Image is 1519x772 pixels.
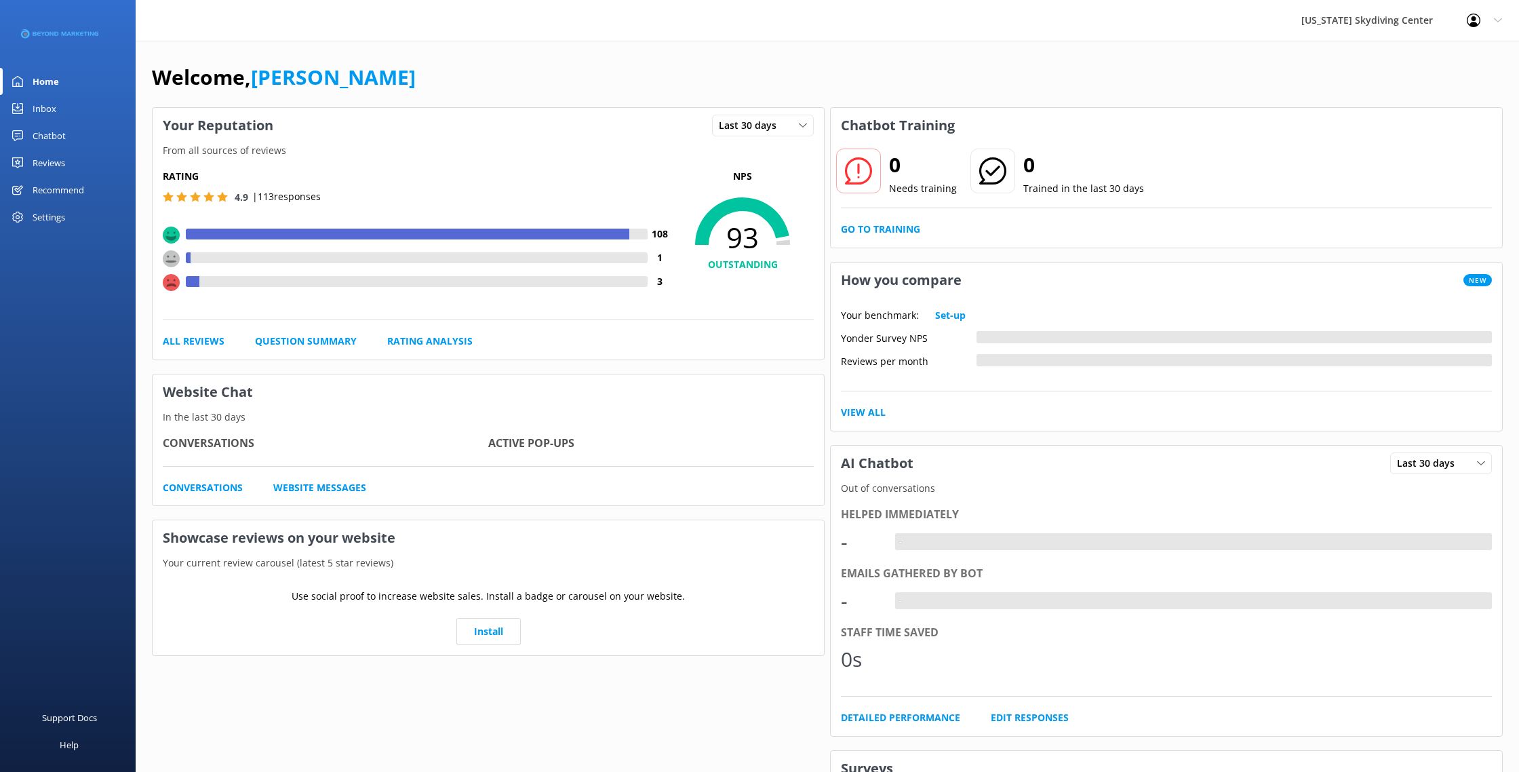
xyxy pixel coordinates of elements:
[251,63,416,91] a: [PERSON_NAME]
[841,585,882,617] div: -
[153,143,824,158] p: From all sources of reviews
[153,520,824,556] h3: Showcase reviews on your website
[153,108,283,143] h3: Your Reputation
[895,533,905,551] div: -
[831,446,924,481] h3: AI Chatbot
[935,308,966,323] a: Set-up
[841,331,976,343] div: Yonder Survey NPS
[42,704,97,731] div: Support Docs
[33,122,66,149] div: Chatbot
[841,526,882,558] div: -
[292,589,685,604] p: Use social proof to increase website sales. Install a badge or carousel on your website.
[255,334,357,349] a: Question Summary
[648,274,671,289] h4: 3
[1023,181,1144,196] p: Trained in the last 30 days
[1463,274,1492,286] span: New
[991,710,1069,725] a: Edit Responses
[671,257,814,272] h4: OUTSTANDING
[387,334,473,349] a: Rating Analysis
[252,189,321,204] p: | 113 responses
[719,118,785,133] span: Last 30 days
[163,169,671,184] h5: Rating
[33,176,84,204] div: Recommend
[153,410,824,425] p: In the last 30 days
[163,480,243,495] a: Conversations
[831,263,972,298] h3: How you compare
[841,710,960,725] a: Detailed Performance
[671,220,814,254] span: 93
[153,556,824,571] p: Your current review carousel (latest 5 star reviews)
[841,308,919,323] p: Your benchmark:
[889,149,957,181] h2: 0
[163,435,488,452] h4: Conversations
[33,68,59,95] div: Home
[163,334,224,349] a: All Reviews
[33,149,65,176] div: Reviews
[841,222,920,237] a: Go to Training
[831,108,965,143] h3: Chatbot Training
[153,374,824,410] h3: Website Chat
[456,618,521,645] a: Install
[671,169,814,184] p: NPS
[889,181,957,196] p: Needs training
[841,643,882,676] div: 0s
[20,23,98,45] img: 3-1676954853.png
[152,61,416,94] h1: Welcome,
[488,435,814,452] h4: Active Pop-ups
[841,565,1492,583] div: Emails gathered by bot
[60,731,79,758] div: Help
[1397,456,1463,471] span: Last 30 days
[841,506,1492,524] div: Helped immediately
[273,480,366,495] a: Website Messages
[648,250,671,265] h4: 1
[235,191,248,204] span: 4.9
[841,624,1492,642] div: Staff time saved
[831,481,1502,496] p: Out of conversations
[841,405,886,420] a: View All
[33,204,65,231] div: Settings
[895,592,905,610] div: -
[33,95,56,122] div: Inbox
[841,354,976,366] div: Reviews per month
[1023,149,1144,181] h2: 0
[648,227,671,242] h4: 108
